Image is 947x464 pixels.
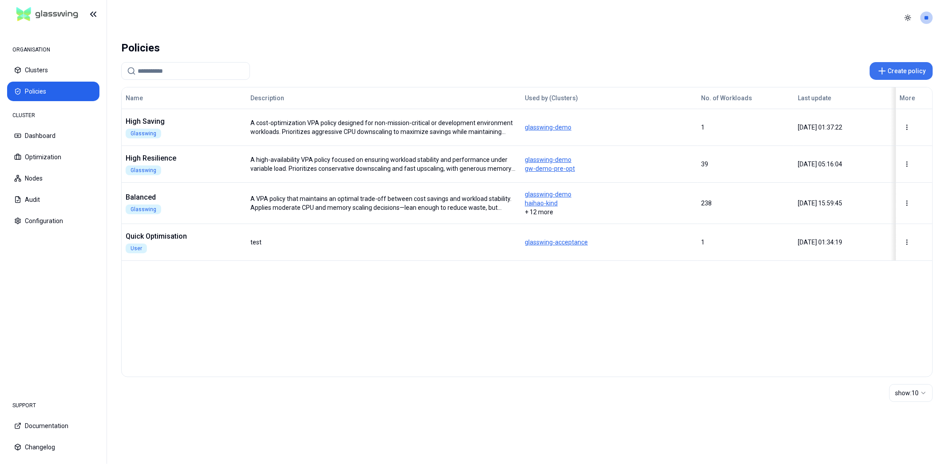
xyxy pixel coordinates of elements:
[525,94,638,102] div: Used by (Clusters)
[701,123,790,132] div: 1
[7,60,99,80] button: Clusters
[126,244,147,253] div: User
[250,238,262,247] div: test
[250,155,517,173] div: A high-availability VPA policy focused on ensuring workload stability and performance under varia...
[126,116,204,127] div: High Saving
[525,164,693,173] span: gw-demo-pre-opt
[525,199,693,208] span: haihao-kind
[126,192,204,203] div: Balanced
[701,199,790,208] div: 238
[250,118,517,136] div: A cost-optimization VPA policy designed for non-mission-critical or development environment workl...
[7,211,99,231] button: Configuration
[798,238,887,247] div: [DATE] 01:34:19
[7,41,99,59] div: ORGANISATION
[525,155,693,164] span: glasswing-demo
[126,204,161,214] div: Glasswing
[126,231,204,242] div: Quick Optimisation
[525,238,693,247] span: glasswing-acceptance
[7,82,99,101] button: Policies
[798,89,831,107] button: Last update
[900,94,928,102] div: More
[126,153,204,164] div: High Resilience
[7,169,99,188] button: Nodes
[7,416,99,436] button: Documentation
[7,190,99,209] button: Audit
[7,126,99,145] button: Dashboard
[701,160,790,169] div: 39
[126,165,161,175] div: Glasswing
[870,62,933,80] button: Create policy
[798,160,887,169] div: [DATE] 05:16:04
[7,397,99,414] div: SUPPORT
[250,194,517,212] div: A VPA policy that maintains an optimal trade-off between cost savings and workload stability. App...
[250,94,421,102] div: Description
[701,94,753,102] div: No. of Workloads
[701,238,790,247] div: 1
[798,123,887,132] div: [DATE] 01:37:22
[121,39,160,57] div: Policies
[7,106,99,124] div: CLUSTER
[525,190,693,199] span: glasswing-demo
[126,129,161,138] div: Glasswing
[7,437,99,457] button: Changelog
[126,89,143,107] button: Name
[798,199,887,208] div: [DATE] 15:59:45
[7,147,99,167] button: Optimization
[525,123,693,132] span: glasswing-demo
[13,4,82,25] img: GlassWing
[525,190,693,216] div: + 12 more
